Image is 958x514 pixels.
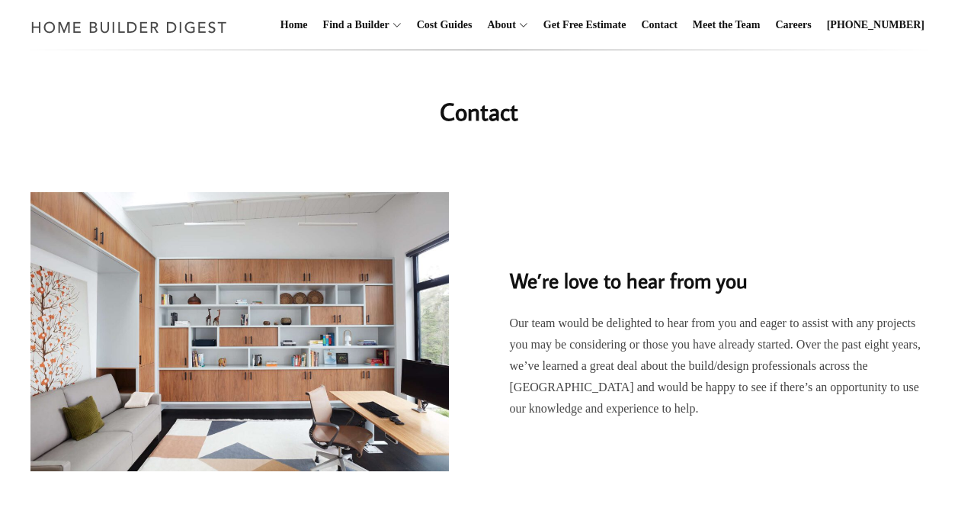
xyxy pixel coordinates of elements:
a: Get Free Estimate [537,1,633,50]
a: Find a Builder [317,1,389,50]
a: Meet the Team [687,1,767,50]
a: Cost Guides [411,1,479,50]
p: Our team would be delighted to hear from you and eager to assist with any projects you may be con... [510,313,928,419]
a: Home [274,1,314,50]
h2: We’re love to hear from you [510,243,928,296]
a: About [481,1,515,50]
a: Contact [635,1,683,50]
a: [PHONE_NUMBER] [821,1,931,50]
a: Careers [770,1,818,50]
img: Home Builder Digest [24,12,234,42]
h1: Contact [175,93,783,130]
